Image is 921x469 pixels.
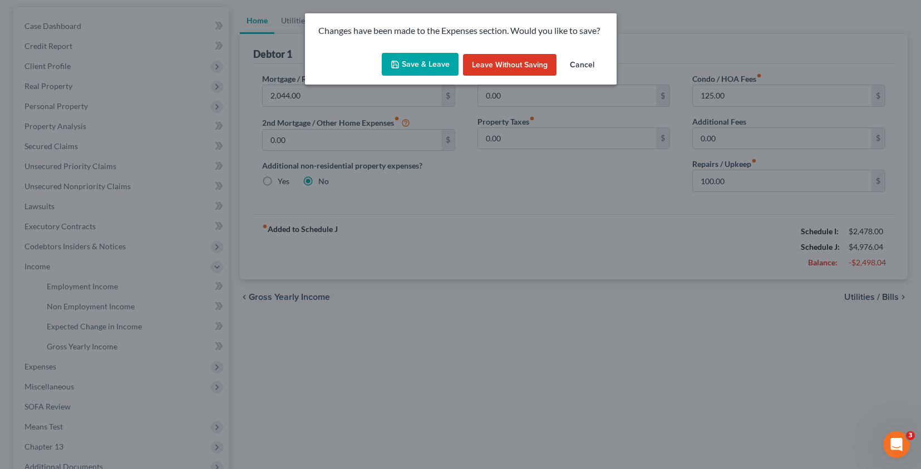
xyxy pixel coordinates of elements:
button: Save & Leave [382,53,459,76]
button: Cancel [561,54,603,76]
button: Leave without Saving [463,54,556,76]
span: 3 [906,431,915,440]
iframe: Intercom live chat [883,431,910,458]
p: Changes have been made to the Expenses section. Would you like to save? [318,24,603,37]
